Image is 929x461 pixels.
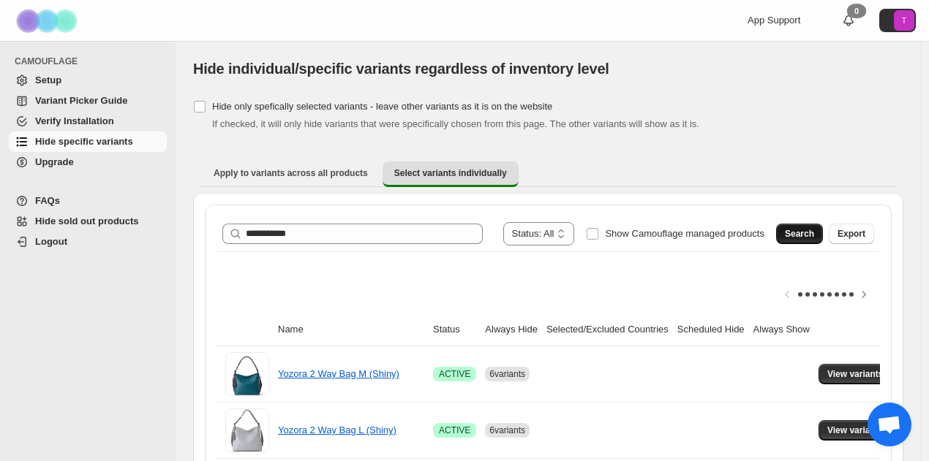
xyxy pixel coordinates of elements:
a: Upgrade [9,152,167,172]
a: Hide specific variants [9,132,167,152]
img: Yozora 2 Way Bag M (Shiny) [225,352,269,396]
th: Status [429,313,481,346]
a: Setup [9,70,167,91]
span: ACTIVE [439,424,470,436]
span: Export [838,228,865,240]
span: FAQs [35,195,60,206]
th: Name [274,313,429,346]
th: Always Show [749,313,814,346]
button: Scroll table right one column [854,284,874,305]
th: Selected/Excluded Countries [542,313,673,346]
text: T [902,16,907,25]
span: Logout [35,236,67,247]
span: 6 variants [489,425,525,435]
th: Always Hide [481,313,542,346]
div: 0 [847,4,866,18]
span: View variants [827,368,884,380]
span: Hide only spefically selected variants - leave other variants as it is on the website [212,101,552,112]
button: Search [776,224,823,244]
span: Hide specific variants [35,136,133,147]
a: Logout [9,232,167,252]
a: FAQs [9,191,167,211]
span: Apply to variants across all products [214,167,368,179]
th: Scheduled Hide [673,313,749,346]
button: Avatar with initials T [879,9,916,32]
span: Variant Picker Guide [35,95,127,106]
a: Variant Picker Guide [9,91,167,111]
a: 0 [841,13,856,28]
span: Upgrade [35,156,74,167]
span: ACTIVE [439,368,470,380]
span: Avatar with initials T [894,10,914,31]
span: Verify Installation [35,115,114,126]
button: View variants [819,420,892,441]
span: Search [785,228,814,240]
img: Camouflage [12,1,85,41]
span: 6 variants [489,369,525,379]
a: Verify Installation [9,111,167,132]
span: Setup [35,75,61,85]
span: View variants [827,424,884,436]
span: Select variants individually [394,167,507,179]
span: Hide individual/specific variants regardless of inventory level [193,61,609,77]
div: チャットを開く [868,403,911,446]
span: If checked, it will only hide variants that were specifically chosen from this page. The other va... [212,118,699,129]
button: View variants [819,364,892,384]
a: Yozora 2 Way Bag M (Shiny) [278,368,399,379]
a: Yozora 2 Way Bag L (Shiny) [278,424,396,435]
button: Export [829,224,874,244]
span: CAMOUFLAGE [15,56,168,67]
img: Yozora 2 Way Bag L (Shiny) [225,408,269,452]
button: Apply to variants across all products [202,161,380,185]
span: Show Camouflage managed products [605,228,764,239]
button: Select variants individually [383,161,519,187]
span: App Support [748,15,800,26]
a: Hide sold out products [9,211,167,232]
span: Hide sold out products [35,216,139,226]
